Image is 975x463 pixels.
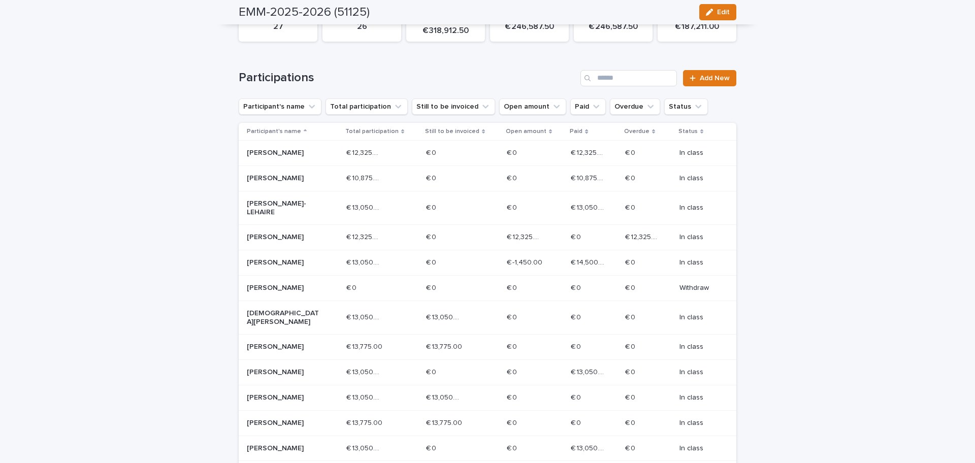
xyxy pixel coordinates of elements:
[683,70,736,86] a: Add New
[329,22,395,31] p: 26
[346,202,384,212] p: € 13,050.00
[247,174,319,183] p: [PERSON_NAME]
[346,341,384,351] p: € 13,775.00
[346,417,384,427] p: € 13,775.00
[580,22,646,31] p: € 246,587.50
[239,191,736,225] tr: [PERSON_NAME]-LEHAIRE€ 13,050.00€ 13,050.00 € 0€ 0 € 0€ 0 € 13,050.00€ 13,050.00 € 0€ 0 In class
[679,444,720,453] p: In class
[247,149,319,157] p: [PERSON_NAME]
[700,75,730,82] span: Add New
[247,200,319,217] p: [PERSON_NAME]-LEHAIRE
[239,275,736,301] tr: [PERSON_NAME]€ 0€ 0 € 0€ 0 € 0€ 0 € 0€ 0 € 0€ 0 Withdraw
[571,442,609,453] p: € 13,050.00
[239,141,736,166] tr: [PERSON_NAME]€ 12,325.00€ 12,325.00 € 0€ 0 € 0€ 0 € 12,325.00€ 12,325.00 € 0€ 0 In class
[679,368,720,377] p: In class
[507,391,519,402] p: € 0
[239,360,736,385] tr: [PERSON_NAME]€ 13,050.00€ 13,050.00 € 0€ 0 € 0€ 0 € 13,050.00€ 13,050.00 € 0€ 0 In class
[625,341,637,351] p: € 0
[679,233,720,242] p: In class
[346,282,359,292] p: € 0
[426,341,464,351] p: € 13,775.00
[426,442,438,453] p: € 0
[625,256,637,267] p: € 0
[507,366,519,377] p: € 0
[570,126,582,137] p: Paid
[247,368,319,377] p: [PERSON_NAME]
[247,393,319,402] p: [PERSON_NAME]
[239,385,736,410] tr: [PERSON_NAME]€ 13,050.00€ 13,050.00 € 13,050.00€ 13,050.00 € 0€ 0 € 0€ 0 € 0€ 0 In class
[247,258,319,267] p: [PERSON_NAME]
[679,149,720,157] p: In class
[625,202,637,212] p: € 0
[346,442,384,453] p: € 13,050.00
[239,301,736,335] tr: [DEMOGRAPHIC_DATA][PERSON_NAME]€ 13,050.00€ 13,050.00 € 13,050.00€ 13,050.00 € 0€ 0 € 0€ 0 € 0€ 0...
[239,71,576,85] h1: Participations
[625,172,637,183] p: € 0
[239,410,736,436] tr: [PERSON_NAME]€ 13,775.00€ 13,775.00 € 13,775.00€ 13,775.00 € 0€ 0 € 0€ 0 € 0€ 0 In class
[625,282,637,292] p: € 0
[239,335,736,360] tr: [PERSON_NAME]€ 13,775.00€ 13,775.00 € 13,775.00€ 13,775.00 € 0€ 0 € 0€ 0 € 0€ 0 In class
[426,172,438,183] p: € 0
[507,231,545,242] p: € 12,325.00
[426,282,438,292] p: € 0
[570,98,606,115] button: Paid
[247,419,319,427] p: [PERSON_NAME]
[571,311,583,322] p: € 0
[625,417,637,427] p: € 0
[679,284,720,292] p: Withdraw
[426,391,464,402] p: € 13,050.00
[247,284,319,292] p: [PERSON_NAME]
[247,444,319,453] p: [PERSON_NAME]
[239,250,736,276] tr: [PERSON_NAME]€ 13,050.00€ 13,050.00 € 0€ 0 € -1,450.00€ -1,450.00 € 14,500.00€ 14,500.00 € 0€ 0 I...
[571,282,583,292] p: € 0
[346,391,384,402] p: € 13,050.00
[346,366,384,377] p: € 13,050.00
[679,174,720,183] p: In class
[239,166,736,191] tr: [PERSON_NAME]€ 10,875.00€ 10,875.00 € 0€ 0 € 0€ 0 € 10,875.00€ 10,875.00 € 0€ 0 In class
[571,172,609,183] p: € 10,875.00
[717,9,730,16] span: Edit
[426,311,464,322] p: € 13,050.00
[346,311,384,322] p: € 13,050.00
[679,204,720,212] p: In class
[507,417,519,427] p: € 0
[507,202,519,212] p: € 0
[426,366,438,377] p: € 0
[426,147,438,157] p: € 0
[247,343,319,351] p: [PERSON_NAME]
[679,419,720,427] p: In class
[625,366,637,377] p: € 0
[571,256,609,267] p: € 14,500.00
[679,343,720,351] p: In class
[239,225,736,250] tr: [PERSON_NAME]€ 12,325.00€ 12,325.00 € 0€ 0 € 12,325.00€ 12,325.00 € 0€ 0 € 12,325.00€ 12,325.00 I...
[571,202,609,212] p: € 13,050.00
[346,256,384,267] p: € 13,050.00
[571,341,583,351] p: € 0
[625,147,637,157] p: € 0
[625,311,637,322] p: € 0
[247,126,301,137] p: Participant's name
[625,391,637,402] p: € 0
[571,147,609,157] p: € 12,325.00
[610,98,660,115] button: Overdue
[625,231,663,242] p: € 12,325.00
[507,282,519,292] p: € 0
[664,98,708,115] button: Status
[426,256,438,267] p: € 0
[580,70,677,86] input: Search
[239,436,736,461] tr: [PERSON_NAME]€ 13,050.00€ 13,050.00 € 0€ 0 € 0€ 0 € 13,050.00€ 13,050.00 € 0€ 0 In class
[247,233,319,242] p: [PERSON_NAME]
[239,5,370,20] h2: EMM-2025-2026 (51125)
[426,202,438,212] p: € 0
[507,311,519,322] p: € 0
[346,231,384,242] p: € 12,325.00
[624,126,649,137] p: Overdue
[426,417,464,427] p: € 13,775.00
[345,126,399,137] p: Total participation
[664,22,730,31] p: € 187,211.00
[346,147,384,157] p: € 12,325.00
[499,98,566,115] button: Open amount
[571,231,583,242] p: € 0
[412,26,479,36] p: € 318,912.50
